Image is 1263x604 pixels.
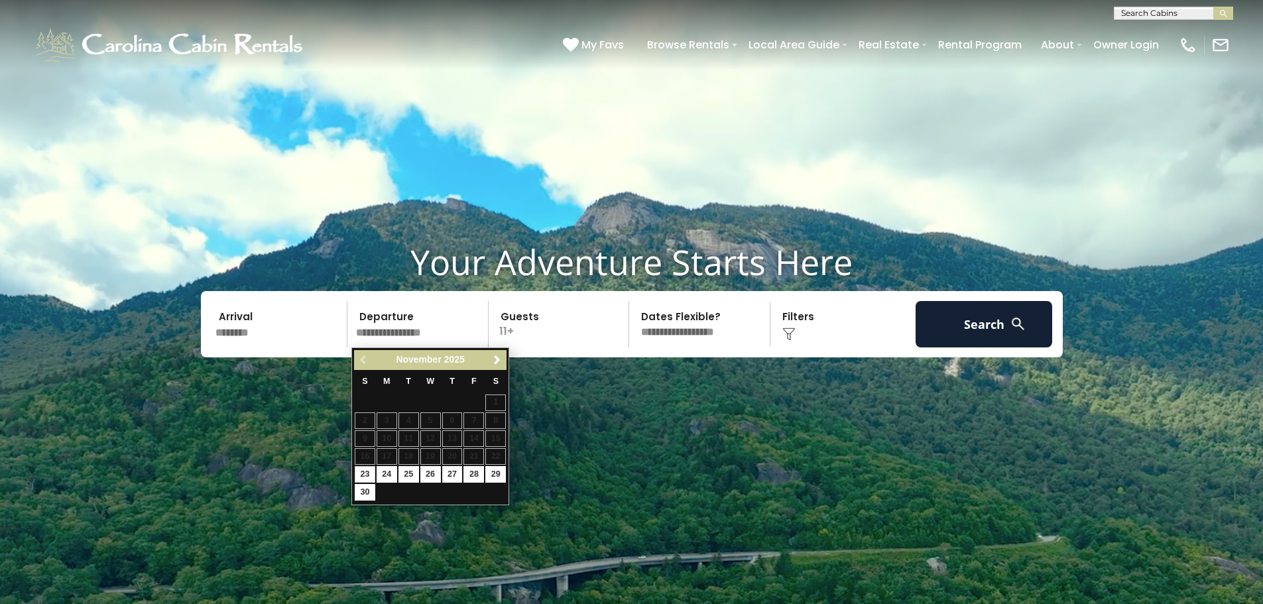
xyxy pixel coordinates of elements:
[463,466,484,483] a: 28
[444,354,465,365] span: 2025
[489,352,505,369] a: Next
[1087,33,1166,56] a: Owner Login
[640,33,736,56] a: Browse Rentals
[383,377,391,386] span: Monday
[406,377,411,386] span: Tuesday
[485,466,506,483] a: 29
[362,377,367,386] span: Sunday
[355,484,375,501] a: 30
[450,377,455,386] span: Thursday
[33,25,308,65] img: White-1-1-2.png
[492,355,503,365] span: Next
[563,36,627,54] a: My Favs
[398,466,419,483] a: 25
[355,466,375,483] a: 23
[1034,33,1081,56] a: About
[782,328,796,341] img: filter--v1.png
[377,466,397,483] a: 24
[420,466,441,483] a: 26
[1179,36,1197,54] img: phone-regular-white.png
[581,36,624,53] span: My Favs
[493,301,629,347] p: 11+
[396,354,441,365] span: November
[493,377,499,386] span: Saturday
[442,466,463,483] a: 27
[426,377,434,386] span: Wednesday
[742,33,846,56] a: Local Area Guide
[916,301,1053,347] button: Search
[10,241,1253,282] h1: Your Adventure Starts Here
[852,33,926,56] a: Real Estate
[1010,316,1026,332] img: search-regular-white.png
[932,33,1028,56] a: Rental Program
[1211,36,1230,54] img: mail-regular-white.png
[471,377,477,386] span: Friday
